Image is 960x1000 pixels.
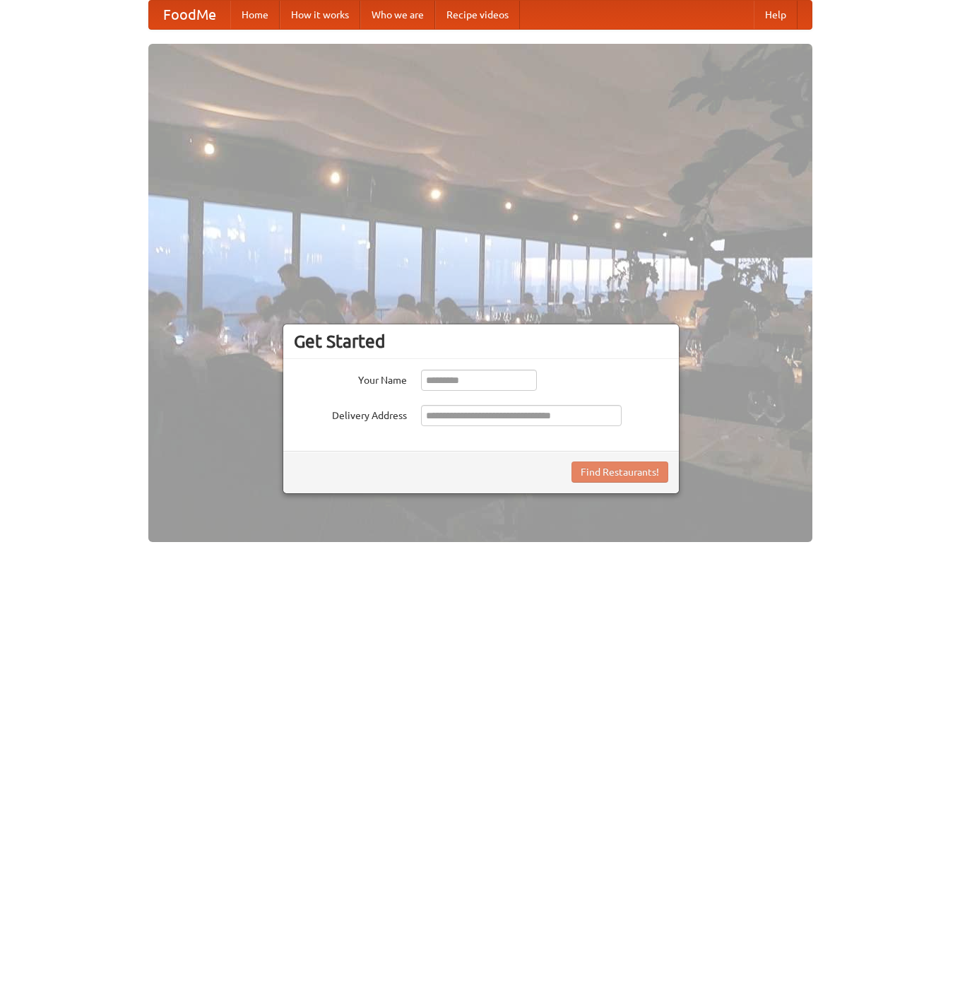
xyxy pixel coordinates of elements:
[294,331,668,352] h3: Get Started
[754,1,798,29] a: Help
[230,1,280,29] a: Home
[294,370,407,387] label: Your Name
[435,1,520,29] a: Recipe videos
[571,461,668,483] button: Find Restaurants!
[280,1,360,29] a: How it works
[294,405,407,423] label: Delivery Address
[149,1,230,29] a: FoodMe
[360,1,435,29] a: Who we are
